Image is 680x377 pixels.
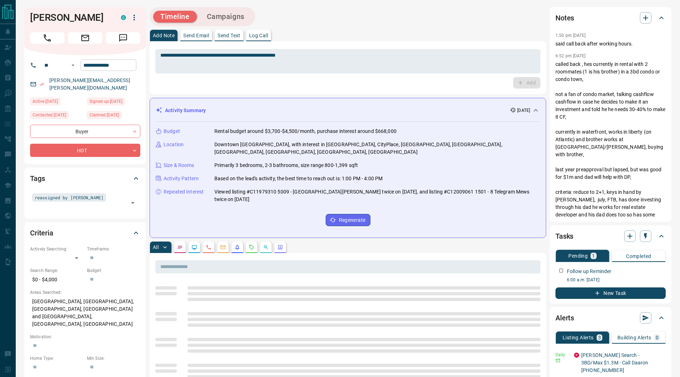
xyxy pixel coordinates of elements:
[214,128,397,135] p: Rental budget around $3,700-$4,500/month, purchase interest around $668,000
[30,334,140,340] p: Motivation:
[30,32,64,44] span: Call
[234,244,240,250] svg: Listing Alerts
[249,244,254,250] svg: Requests
[177,244,183,250] svg: Notes
[89,98,122,105] span: Signed up [DATE]
[574,353,579,358] div: property.ca
[218,33,241,38] p: Send Text
[555,9,666,27] div: Notes
[121,15,126,20] div: condos.ca
[517,107,530,114] p: [DATE]
[206,244,212,250] svg: Calls
[30,12,110,23] h1: [PERSON_NAME]
[30,173,45,184] h2: Tags
[33,98,58,105] span: Active [DATE]
[326,214,370,226] button: Regenerate
[214,188,540,203] p: Viewed listing #C11979310 5009 - [GEOGRAPHIC_DATA][PERSON_NAME] twice on [DATE], and listing #C12...
[89,111,119,119] span: Claimed [DATE]
[183,33,209,38] p: Send Email
[87,97,140,108] div: Mon Mar 28 2022
[555,312,574,324] h2: Alerts
[164,128,180,135] p: Budget
[153,33,175,38] p: Add Note
[165,107,206,114] p: Activity Summary
[30,224,140,242] div: Criteria
[200,11,252,23] button: Campaigns
[106,32,140,44] span: Message
[567,277,666,283] p: 6:00 a.m. [DATE]
[164,162,194,169] p: Size & Rooms
[39,82,44,87] svg: Email Verified
[617,335,651,340] p: Building Alerts
[214,162,358,169] p: Primarily 3 bedrooms, 2-3 bathrooms, size range 800-1,399 sqft
[30,267,83,274] p: Search Range:
[592,253,595,258] p: 1
[555,287,666,299] button: New Task
[35,194,103,201] span: reassigned by [PERSON_NAME]
[87,355,140,362] p: Min Size:
[30,170,140,187] div: Tags
[30,144,140,157] div: HOT
[87,267,140,274] p: Budget:
[555,230,573,242] h2: Tasks
[33,111,66,119] span: Contacted [DATE]
[49,77,130,91] a: [PERSON_NAME][EMAIL_ADDRESS][PERSON_NAME][DOMAIN_NAME]
[30,246,83,252] p: Actively Searching:
[277,244,283,250] svg: Agent Actions
[30,111,83,121] div: Fri Apr 08 2022
[30,289,140,296] p: Areas Searched:
[555,309,666,326] div: Alerts
[626,254,651,259] p: Completed
[164,141,184,148] p: Location
[156,104,540,117] div: Activity Summary[DATE]
[555,228,666,245] div: Tasks
[30,355,83,362] p: Home Type:
[68,32,102,44] span: Email
[30,125,140,138] div: Buyer
[555,358,560,363] svg: Email
[598,335,601,340] p: 3
[87,246,140,252] p: Timeframe:
[30,97,83,108] div: Sun Oct 12 2025
[555,53,586,58] p: 6:52 pm [DATE]
[214,175,383,182] p: Based on the lead's activity, the best time to reach out is: 1:00 PM - 4:00 PM
[563,335,594,340] p: Listing Alerts
[164,188,204,196] p: Repeated Interest
[128,198,138,208] button: Open
[191,244,197,250] svg: Lead Browsing Activity
[555,33,586,38] p: 1:50 pm [DATE]
[581,352,649,373] a: [PERSON_NAME] Search - 3BD/Max $1.3M - Call Daaron [PHONE_NUMBER]
[555,40,666,48] p: said call back after working hours.
[30,274,83,286] p: $0 - $4,000
[164,175,199,182] p: Activity Pattern
[153,245,159,250] p: All
[30,296,140,330] p: [GEOGRAPHIC_DATA], [GEOGRAPHIC_DATA], [GEOGRAPHIC_DATA], [GEOGRAPHIC_DATA] and [GEOGRAPHIC_DATA],...
[555,12,574,24] h2: Notes
[656,335,659,340] p: 0
[568,253,588,258] p: Pending
[567,268,611,275] p: Follow up Reminder
[249,33,268,38] p: Log Call
[69,61,77,70] button: Open
[153,11,197,23] button: Timeline
[214,141,540,156] p: Downtown [GEOGRAPHIC_DATA], with interest in [GEOGRAPHIC_DATA], CityPlace, [GEOGRAPHIC_DATA], [GE...
[87,111,140,121] div: Tue Jan 07 2025
[220,244,226,250] svg: Emails
[555,352,570,358] p: Daily
[555,61,666,264] p: called back , hes currently in rental with 2 roommates (1 is his brother) in a 3bd condo or condo...
[263,244,269,250] svg: Opportunities
[30,227,53,239] h2: Criteria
